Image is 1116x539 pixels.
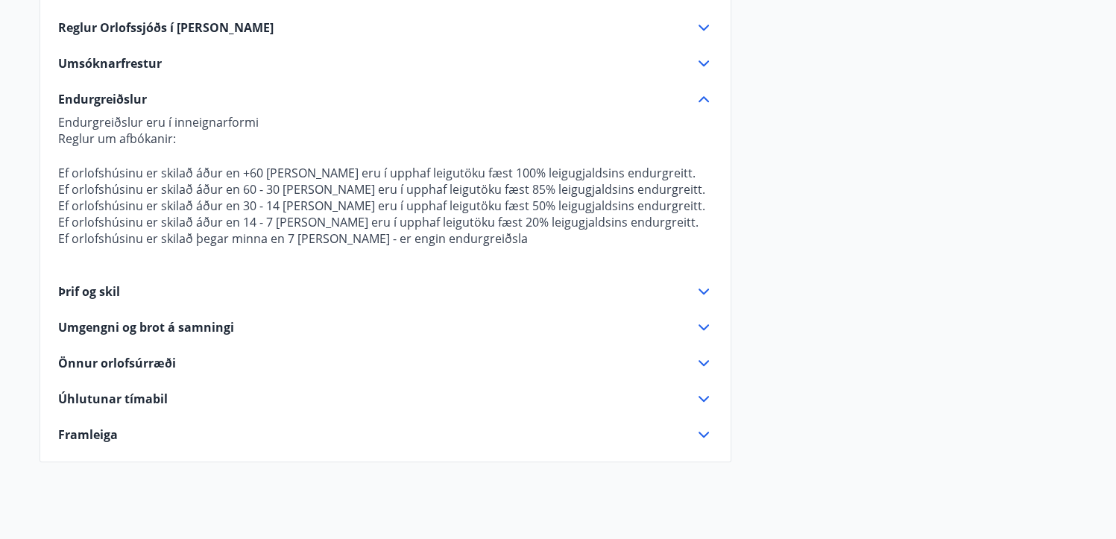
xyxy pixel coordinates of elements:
[58,214,713,230] p: Ef orlofshúsinu er skilað áður en 14 - 7 [PERSON_NAME] eru í upphaf leigutöku fæst 20% leigugjald...
[58,19,713,37] div: Reglur Orlofssjóðs í [PERSON_NAME]
[58,91,147,107] span: Endurgreiðslur
[58,55,162,72] span: Umsóknarfrestur
[58,390,713,408] div: Úhlutunar tímabil
[58,426,118,443] span: Framleiga
[58,391,168,407] span: Úhlutunar tímabil
[58,198,713,214] p: Ef orlofshúsinu er skilað áður en 30 - 14 [PERSON_NAME] eru í upphaf leigutöku fæst 50% leigugjal...
[58,426,713,444] div: Framleiga
[58,19,274,36] span: Reglur Orlofssjóðs í [PERSON_NAME]
[58,318,713,336] div: Umgengni og brot á samningi
[58,283,120,300] span: Þrif og skil
[58,230,713,247] p: Ef orlofshúsinu er skilað þegar minna en 7 [PERSON_NAME] - er engin endurgreiðsla
[58,354,713,372] div: Önnur orlofsúrræði
[58,108,713,265] div: Endurgreiðslur
[58,165,713,181] p: Ef orlofshúsinu er skilað áður en +60 [PERSON_NAME] eru í upphaf leigutöku fæst 100% leigugjaldsi...
[58,181,713,198] p: Ef orlofshúsinu er skilað áður en 60 - 30 [PERSON_NAME] eru í upphaf leigutöku fæst 85% leigugjal...
[58,130,713,147] p: Reglur um afbókanir:
[58,90,713,108] div: Endurgreiðslur
[58,319,234,335] span: Umgengni og brot á samningi
[58,355,176,371] span: Önnur orlofsúrræði
[58,114,713,130] p: Endurgreiðslur eru í inneignarformi
[58,283,713,300] div: Þrif og skil
[58,54,713,72] div: Umsóknarfrestur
